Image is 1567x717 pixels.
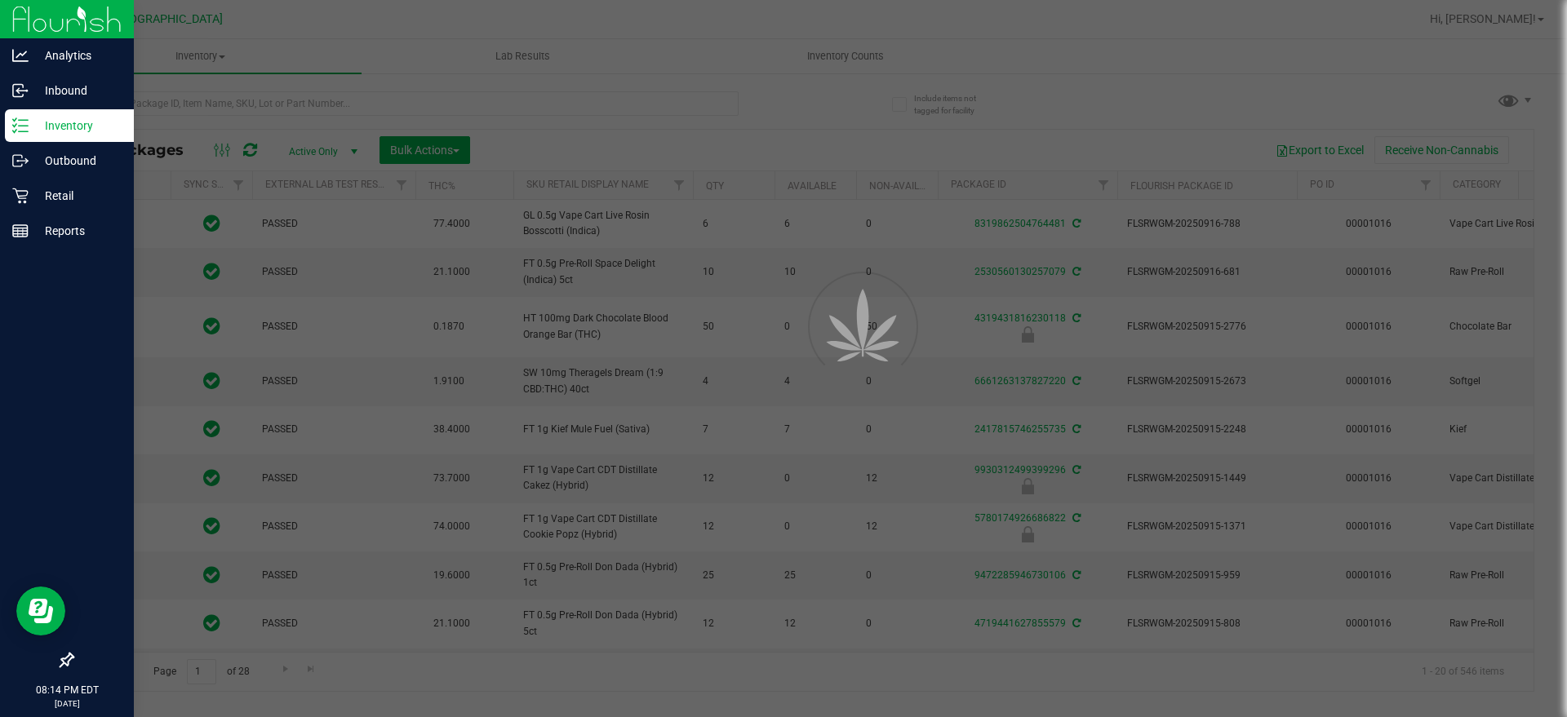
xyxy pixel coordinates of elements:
[7,683,127,697] p: 08:14 PM EDT
[12,82,29,99] inline-svg: Inbound
[29,186,127,206] p: Retail
[29,46,127,65] p: Analytics
[29,116,127,135] p: Inventory
[12,188,29,204] inline-svg: Retail
[29,81,127,100] p: Inbound
[16,586,65,635] iframe: Resource center
[29,151,127,170] p: Outbound
[12,47,29,64] inline-svg: Analytics
[29,221,127,241] p: Reports
[12,223,29,239] inline-svg: Reports
[12,153,29,169] inline-svg: Outbound
[12,117,29,134] inline-svg: Inventory
[7,697,127,710] p: [DATE]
